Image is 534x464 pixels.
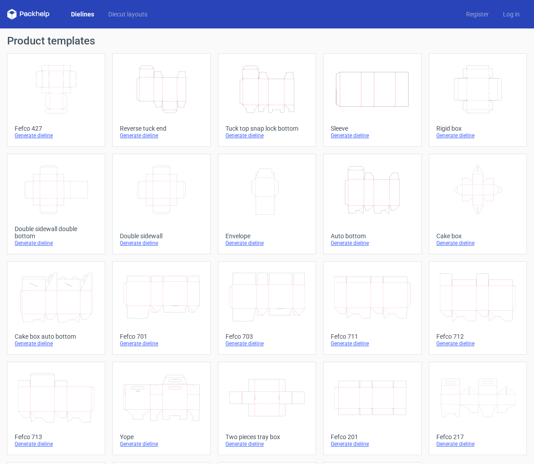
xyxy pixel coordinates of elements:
[436,125,519,132] div: Rigid box
[459,10,496,19] a: Register
[218,154,316,254] a: EnvelopeGenerate dieline
[436,232,519,240] div: Cake box
[323,53,421,147] a: SleeveGenerate dieline
[7,261,105,355] a: Cake box auto bottomGenerate dieline
[120,125,203,132] div: Reverse tuck end
[15,225,98,240] div: Double sidewall double bottom
[429,362,527,455] a: Fefco 217Generate dieline
[436,440,519,448] div: Generate dieline
[218,261,316,355] a: Fefco 703Generate dieline
[323,261,421,355] a: Fefco 711Generate dieline
[7,362,105,455] a: Fefco 713Generate dieline
[112,362,210,455] a: YopeGenerate dieline
[225,125,309,132] div: Tuck top snap lock bottom
[15,333,98,340] div: Cake box auto bottom
[436,240,519,247] div: Generate dieline
[120,340,203,347] div: Generate dieline
[331,240,414,247] div: Generate dieline
[120,333,203,340] div: Fefco 701
[429,261,527,355] a: Fefco 712Generate dieline
[429,53,527,147] a: Rigid boxGenerate dieline
[7,36,527,46] h1: Product templates
[436,433,519,440] div: Fefco 217
[7,53,105,147] a: Fefco 427Generate dieline
[225,340,309,347] div: Generate dieline
[112,261,210,355] a: Fefco 701Generate dieline
[120,232,203,240] div: Double sidewall
[436,132,519,139] div: Generate dieline
[15,440,98,448] div: Generate dieline
[112,53,210,147] a: Reverse tuck endGenerate dieline
[225,132,309,139] div: Generate dieline
[120,433,203,440] div: Yope
[436,333,519,340] div: Fefco 712
[15,240,98,247] div: Generate dieline
[218,362,316,455] a: Two pieces tray boxGenerate dieline
[496,10,527,19] a: Log in
[331,433,414,440] div: Fefco 201
[429,154,527,254] a: Cake boxGenerate dieline
[7,154,105,254] a: Double sidewall double bottomGenerate dieline
[64,10,101,19] a: Dielines
[225,232,309,240] div: Envelope
[225,440,309,448] div: Generate dieline
[15,125,98,132] div: Fefco 427
[218,53,316,147] a: Tuck top snap lock bottomGenerate dieline
[331,440,414,448] div: Generate dieline
[120,440,203,448] div: Generate dieline
[225,240,309,247] div: Generate dieline
[112,154,210,254] a: Double sidewallGenerate dieline
[120,240,203,247] div: Generate dieline
[331,333,414,340] div: Fefco 711
[436,340,519,347] div: Generate dieline
[331,132,414,139] div: Generate dieline
[15,433,98,440] div: Fefco 713
[120,132,203,139] div: Generate dieline
[323,362,421,455] a: Fefco 201Generate dieline
[101,10,154,19] a: Diecut layouts
[225,333,309,340] div: Fefco 703
[15,340,98,347] div: Generate dieline
[225,433,309,440] div: Two pieces tray box
[331,232,414,240] div: Auto bottom
[15,132,98,139] div: Generate dieline
[331,340,414,347] div: Generate dieline
[323,154,421,254] a: Auto bottomGenerate dieline
[331,125,414,132] div: Sleeve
